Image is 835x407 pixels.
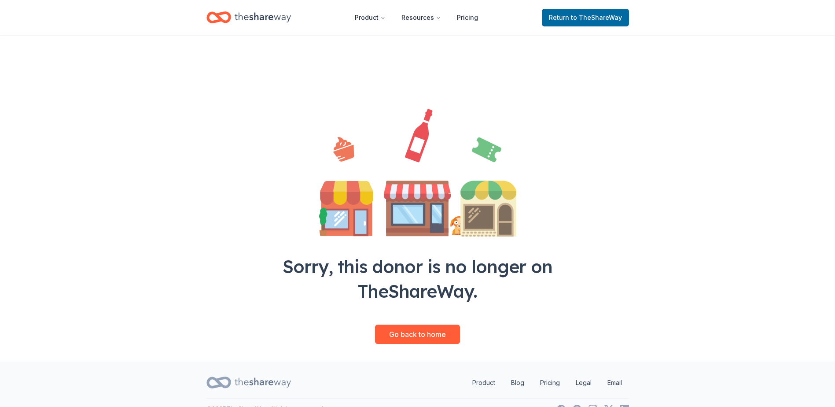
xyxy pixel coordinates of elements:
nav: quick links [465,374,629,392]
a: Go back to home [375,325,460,344]
nav: Main [348,7,485,28]
a: Email [600,374,629,392]
button: Product [348,9,393,26]
a: Home [206,7,291,28]
a: Legal [569,374,599,392]
button: Resources [394,9,448,26]
a: Blog [504,374,531,392]
span: Return [549,12,622,23]
span: to TheShareWay [571,14,622,21]
a: Pricing [450,9,485,26]
a: Product [465,374,502,392]
div: Sorry, this donor is no longer on TheShareWay. [263,254,573,303]
a: Pricing [533,374,567,392]
img: Illustration for landing page [319,109,516,237]
a: Returnto TheShareWay [542,9,629,26]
